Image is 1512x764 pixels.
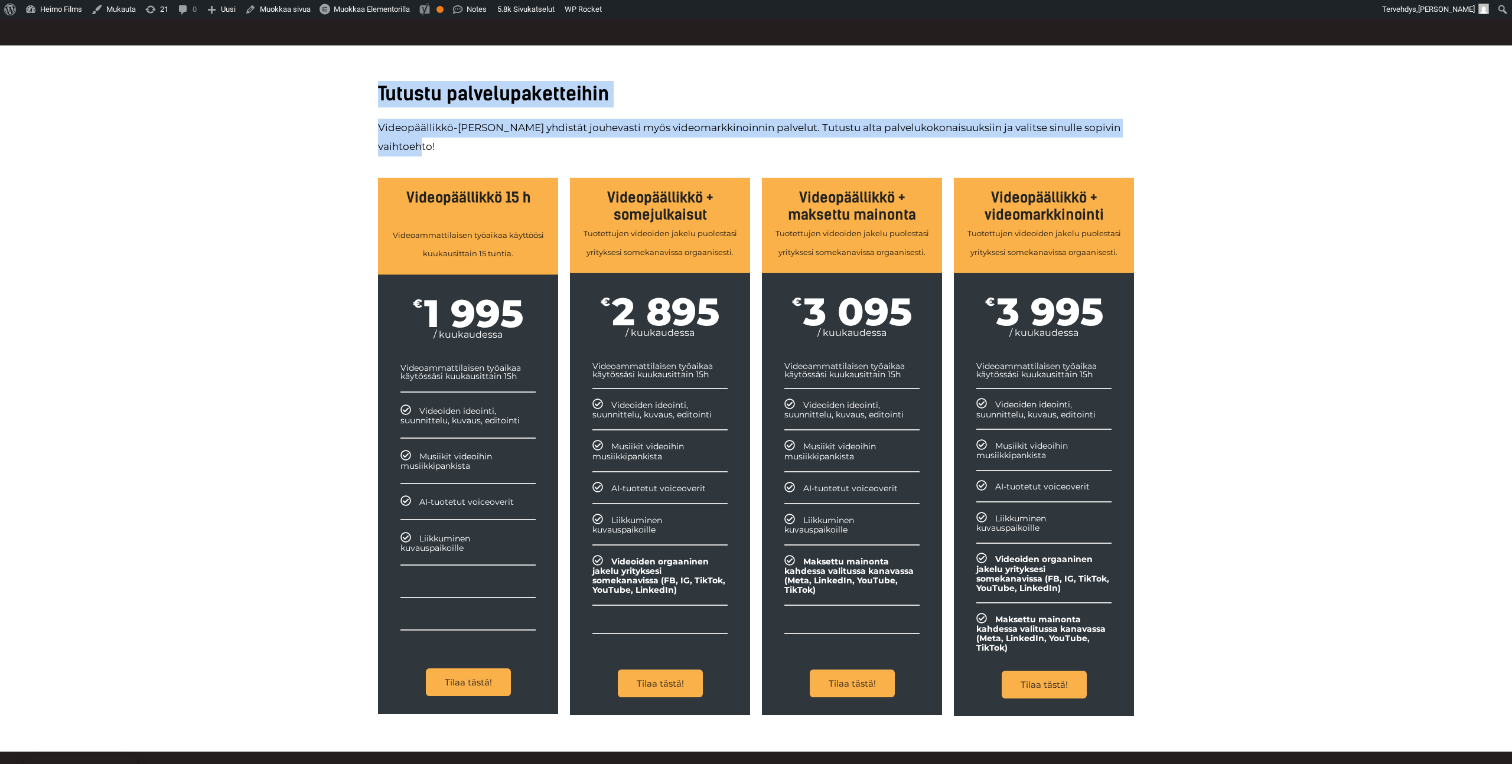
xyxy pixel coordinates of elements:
[378,119,1134,156] p: Videopäällikkö-[PERSON_NAME] yhdistät jouhevasti myös videomarkkinoinnin palvelut. Tutustu alta p...
[592,515,662,535] span: Liikkuminen kuvauspaikoille
[400,406,520,426] span: Videoiden ideointi, suunnittelu, kuvaus, editointi
[601,296,610,308] span: €
[803,483,898,494] span: AI-tuotetut voiceoverit
[612,296,719,327] span: 2 895
[592,556,725,595] b: Videoiden orgaaninen jakelu yrityksesi somekanavissa (FB, IG, TikTok, YouTube, LinkedIn)
[419,497,514,508] span: AI-tuotetut voiceoverit
[413,298,422,310] span: €
[775,228,929,257] span: Tuotettujen videoiden jakelu puolestasi yrityksesi somekanavissa orgaanisesti.
[393,230,544,259] span: Videoammattilaisen työaikaa käyttöösi kuukausittain 15 tuntia.
[954,327,1134,338] span: / kuukaudessa
[570,190,750,224] h3: Videopäällikkö + somejulkaisut
[810,670,895,697] a: Tilaa tästä!
[995,482,1090,492] span: AI-tuotetut voiceoverit
[762,327,942,338] span: / kuukaudessa
[1002,671,1087,698] a: Tilaa tästä!
[378,190,558,207] h3: Videopäällikkö 15 h
[996,296,1103,327] span: 3 995
[424,298,523,329] span: 1 995
[784,556,914,595] b: Maksettu mainonta kahdessa valitussa kanavassa (Meta, LinkedIn, YouTube, TikTok)
[436,6,444,13] div: OK
[592,442,684,462] span: Musiikit videoihin musiikkipankista
[784,400,904,420] span: Videoiden ideointi, suunnittelu, kuvaus, editointi
[976,440,1068,461] span: Musiikit videoihin musiikkipankista
[976,513,1046,533] span: Liikkuminen kuvauspaikoille
[985,296,995,308] span: €
[400,451,492,471] span: Musiikit videoihin musiikkipankista
[976,554,1109,593] b: Videoiden orgaaninen jakelu yrityksesi somekanavissa (FB, IG, TikTok, YouTube, LinkedIn)
[954,190,1134,224] h3: Videopäällikkö + videomarkkinointi
[334,5,410,14] span: Muokkaa Elementorilla
[784,361,905,380] span: Videoammattilaisen työaikaa käytössäsi kuukausittain 15h
[400,363,521,381] span: Videoammattilaisen työaikaa käytössäsi kuukausittain 15h
[976,614,1106,653] b: Maksettu mainonta kahdessa valitussa kanavassa (Meta, LinkedIn, YouTube, TikTok)
[762,190,942,224] h3: Videopäällikkö + maksettu mainonta
[784,515,854,535] span: Liikkuminen kuvauspaikoille
[976,400,1096,420] span: Videoiden ideointi, suunnittelu, kuvaus, editointi
[792,296,801,308] span: €
[1418,5,1475,14] span: [PERSON_NAME]
[400,533,470,553] span: Liikkuminen kuvauspaikoille
[378,81,1134,107] h3: Tutustu palvelupaketteihin
[618,670,703,697] a: Tilaa tästä!
[584,228,737,257] span: Tuotettujen videoiden jakelu puolestasi yrityksesi somekanavissa orgaanisesti.
[570,327,750,338] span: / kuukaudessa
[592,361,713,380] span: Videoammattilaisen työaikaa käytössäsi kuukausittain 15h
[426,668,511,696] a: Tilaa tästä!
[611,483,706,494] span: AI-tuotetut voiceoverit
[976,361,1097,380] span: Videoammattilaisen työaikaa käytössäsi kuukausittain 15h
[592,400,712,420] span: Videoiden ideointi, suunnittelu, kuvaus, editointi
[803,296,912,327] span: 3 095
[967,228,1121,257] span: Tuotettujen videoiden jakelu puolestasi yrityksesi somekanavissa orgaanisesti.
[378,329,558,340] span: / kuukaudessa
[784,442,876,462] span: Musiikit videoihin musiikkipankista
